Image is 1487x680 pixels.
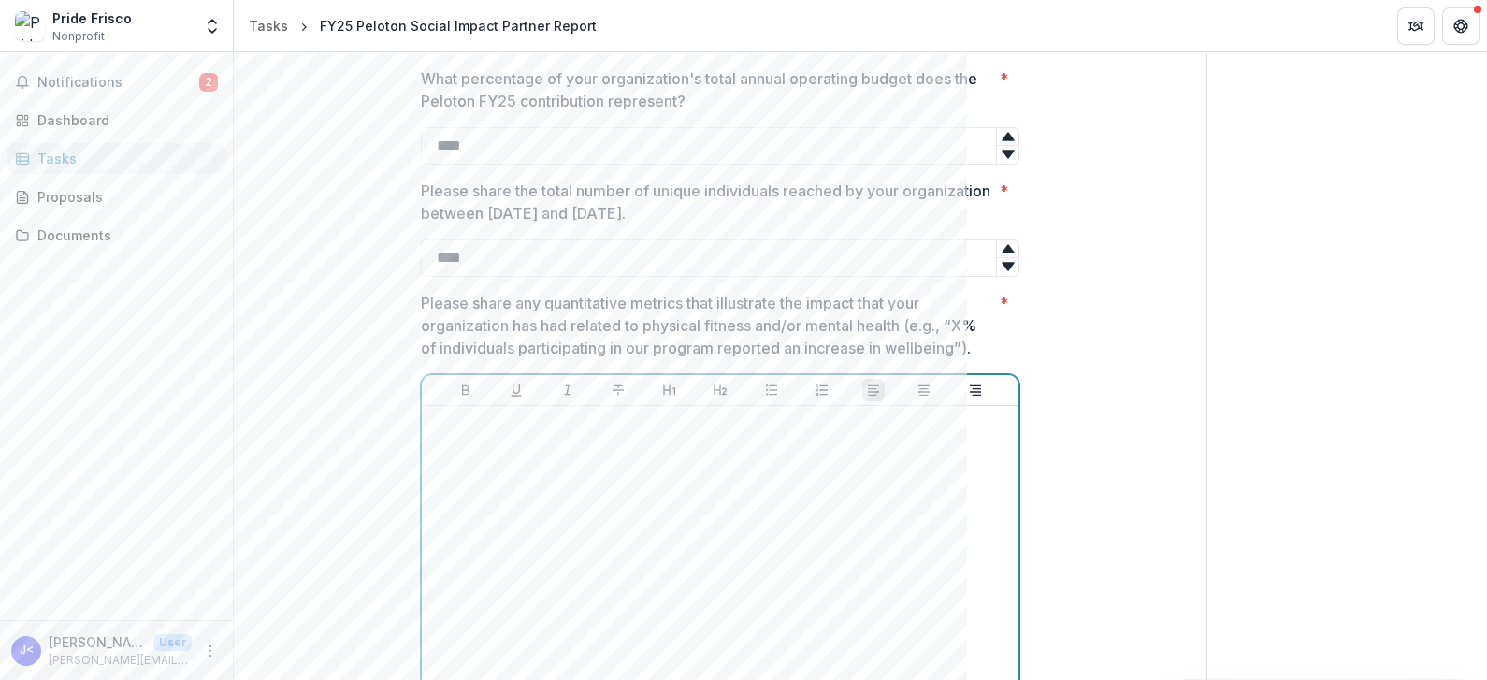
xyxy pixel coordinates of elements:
[320,16,597,36] div: FY25 Peloton Social Impact Partner Report
[241,12,604,39] nav: breadcrumb
[709,379,731,401] button: Heading 2
[7,105,225,136] a: Dashboard
[52,28,105,45] span: Nonprofit
[49,632,146,652] p: [PERSON_NAME] <[PERSON_NAME][EMAIL_ADDRESS][PERSON_NAME][DOMAIN_NAME]>
[7,67,225,97] button: Notifications2
[607,379,629,401] button: Strike
[37,149,210,168] div: Tasks
[7,220,225,251] a: Documents
[556,379,579,401] button: Italicize
[249,16,288,36] div: Tasks
[199,73,218,92] span: 2
[658,379,681,401] button: Heading 1
[153,634,192,651] p: User
[37,110,210,130] div: Dashboard
[37,225,210,245] div: Documents
[37,75,199,91] span: Notifications
[421,292,992,359] p: Please share any quantitative metrics that illustrate the impact that your organization has had r...
[913,379,935,401] button: Align Center
[505,379,527,401] button: Underline
[20,644,34,657] div: Jon Culpepper <jon.culpepper@pridefrisco.org>
[811,379,833,401] button: Ordered List
[7,143,225,174] a: Tasks
[1397,7,1435,45] button: Partners
[455,379,477,401] button: Bold
[199,640,222,662] button: More
[199,7,225,45] button: Open entity switcher
[1442,7,1480,45] button: Get Help
[241,12,296,39] a: Tasks
[52,8,132,28] div: Pride Frisco
[37,187,210,207] div: Proposals
[7,181,225,212] a: Proposals
[49,652,192,669] p: [PERSON_NAME][EMAIL_ADDRESS][PERSON_NAME][DOMAIN_NAME]
[421,180,992,224] p: Please share the total number of unique individuals reached by your organization between [DATE] a...
[862,379,885,401] button: Align Left
[760,379,783,401] button: Bullet List
[15,11,45,41] img: Pride Frisco
[421,67,992,112] p: What percentage of your organization's total annual operating budget does the Peloton FY25 contri...
[964,379,987,401] button: Align Right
